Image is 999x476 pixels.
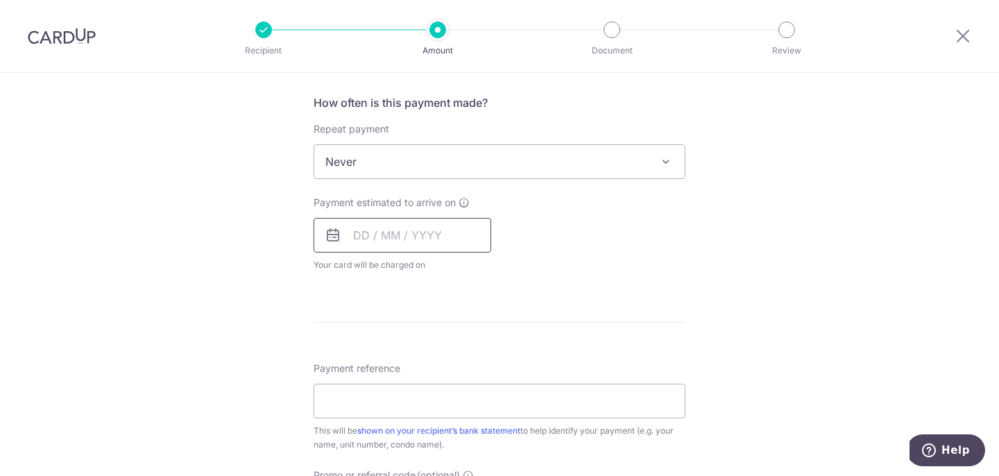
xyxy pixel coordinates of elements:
span: Payment reference [314,362,400,375]
p: Recipient [212,44,315,58]
label: Repeat payment [314,122,389,136]
a: shown on your recipient’s bank statement [357,425,520,436]
p: Review [735,44,838,58]
input: DD / MM / YYYY [314,218,491,253]
span: Payment estimated to arrive on [314,196,456,210]
h5: How often is this payment made? [314,94,685,111]
img: CardUp [28,28,96,44]
span: Never [314,144,685,179]
p: Amount [386,44,489,58]
iframe: Opens a widget where you can find more information [910,434,985,469]
p: Document [561,44,663,58]
div: This will be to help identify your payment (e.g. your name, unit number, condo name). [314,424,685,452]
span: Never [314,145,685,178]
span: Your card will be charged on [314,258,491,272]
